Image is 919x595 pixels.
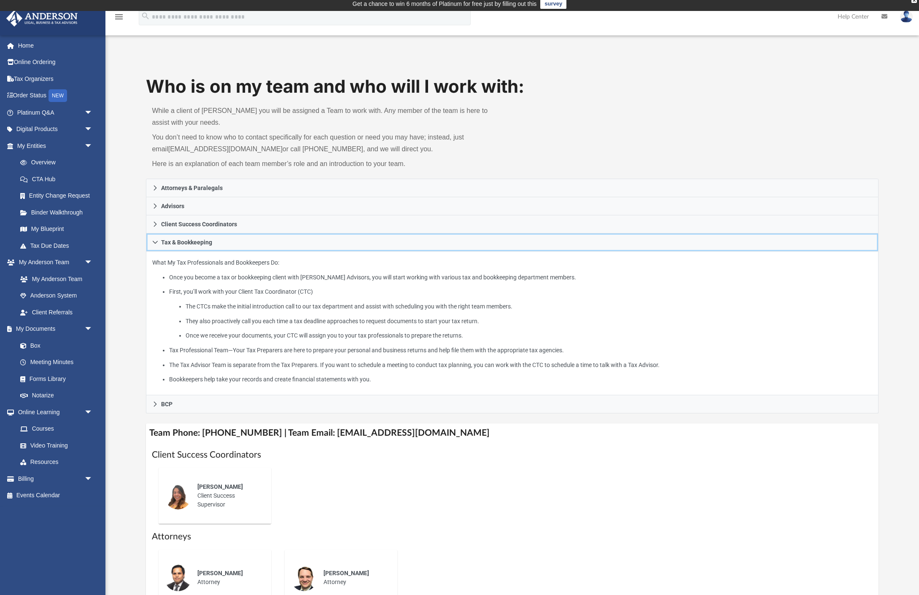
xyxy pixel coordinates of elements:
[146,233,878,252] a: Tax & Bookkeeping
[12,354,101,371] a: Meeting Minutes
[6,121,105,138] a: Digital Productsarrow_drop_down
[114,12,124,22] i: menu
[900,11,913,23] img: User Pic
[152,531,872,543] h1: Attorneys
[169,360,872,370] li: The Tax Advisor Team is separate from the Tax Preparers. If you want to schedule a meeting to con...
[84,321,101,338] span: arrow_drop_down
[169,345,872,356] li: Tax Professional Team—Your Tax Preparers are here to prepare your personal and business returns a...
[12,171,105,188] a: CTA Hub
[197,570,243,576] span: [PERSON_NAME]
[84,470,101,488] span: arrow_drop_down
[49,89,67,102] div: NEW
[6,37,105,54] a: Home
[12,454,101,471] a: Resources
[291,564,318,591] img: thumbnail
[12,204,105,221] a: Binder Walkthrough
[164,564,191,591] img: thumbnail
[197,483,243,490] span: [PERSON_NAME]
[84,254,101,271] span: arrow_drop_down
[12,304,101,321] a: Client Referrals
[6,54,105,71] a: Online Ordering
[84,121,101,138] span: arrow_drop_down
[12,437,97,454] a: Video Training
[152,158,506,170] p: Here is an explanation of each team member’s role and an introduction to your team.
[114,16,124,22] a: menu
[152,105,506,129] p: While a client of [PERSON_NAME] you will be assigned a Team to work with. Any member of the team ...
[146,252,878,396] div: Tax & Bookkeeping
[12,337,97,354] a: Box
[168,145,283,153] a: [EMAIL_ADDRESS][DOMAIN_NAME]
[161,221,237,227] span: Client Success Coordinators
[161,203,184,209] span: Advisors
[164,482,191,509] img: thumbnail
[161,185,223,191] span: Attorneys & Paralegals
[12,370,97,387] a: Forms Library
[191,477,265,515] div: Client Success Supervisor
[152,131,506,155] p: You don’t need to know who to contact specifically for each question or need you may have; instea...
[146,215,878,233] a: Client Success Coordinators
[169,287,872,341] li: First, you’ll work with your Client Tax Coordinator (CTC)
[323,570,369,576] span: [PERSON_NAME]
[12,271,97,287] a: My Anderson Team
[186,330,872,341] li: Once we receive your documents, your CTC will assign you to your tax professionals to prepare the...
[6,87,105,105] a: Order StatusNEW
[12,188,105,204] a: Entity Change Request
[169,374,872,385] li: Bookkeepers help take your records and create financial statements with you.
[12,421,101,437] a: Courses
[84,137,101,155] span: arrow_drop_down
[12,154,105,171] a: Overview
[146,74,878,99] h1: Who is on my team and who will I work with:
[169,272,872,283] li: Once you become a tax or bookkeeping client with [PERSON_NAME] Advisors, you will start working w...
[12,221,101,238] a: My Blueprint
[12,387,101,404] a: Notarize
[4,10,80,27] img: Anderson Advisors Platinum Portal
[84,404,101,421] span: arrow_drop_down
[146,423,878,442] h4: Team Phone: [PHONE_NUMBER] | Team Email: [EMAIL_ADDRESS][DOMAIN_NAME]
[84,104,101,121] span: arrow_drop_down
[6,321,101,338] a: My Documentsarrow_drop_down
[12,237,105,254] a: Tax Due Dates
[152,257,872,385] p: What My Tax Professionals and Bookkeepers Do:
[6,70,105,87] a: Tax Organizers
[161,239,212,245] span: Tax & Bookkeeping
[161,401,172,407] span: BCP
[191,563,265,592] div: Attorney
[6,104,105,121] a: Platinum Q&Aarrow_drop_down
[6,470,105,487] a: Billingarrow_drop_down
[146,179,878,197] a: Attorneys & Paralegals
[318,563,391,592] div: Attorney
[152,449,872,461] h1: Client Success Coordinators
[6,254,101,271] a: My Anderson Teamarrow_drop_down
[6,137,105,154] a: My Entitiesarrow_drop_down
[141,11,150,21] i: search
[186,316,872,327] li: They also proactively call you each time a tax deadline approaches to request documents to start ...
[186,301,872,312] li: The CTCs make the initial introduction call to our tax department and assist with scheduling you ...
[146,197,878,215] a: Advisors
[12,287,101,304] a: Anderson System
[6,404,101,421] a: Online Learningarrow_drop_down
[146,395,878,413] a: BCP
[6,487,105,504] a: Events Calendar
